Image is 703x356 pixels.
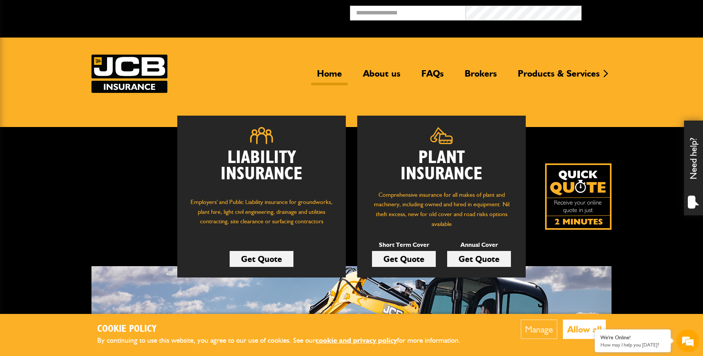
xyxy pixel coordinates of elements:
a: About us [357,68,406,85]
a: Products & Services [512,68,605,85]
p: How may I help you today? [601,342,665,348]
a: Get Quote [372,251,436,267]
div: Need help? [684,121,703,215]
a: Brokers [459,68,503,85]
button: Manage [521,320,557,339]
a: Get your insurance quote isn just 2-minutes [545,163,612,230]
a: cookie and privacy policy [315,336,397,345]
button: Allow all [563,320,606,339]
h2: Plant Insurance [369,150,514,182]
a: Get Quote [447,251,511,267]
button: Broker Login [582,6,697,17]
a: JCB Insurance Services [91,55,167,93]
h2: Cookie Policy [97,323,473,335]
a: Get Quote [230,251,293,267]
p: Annual Cover [447,240,511,250]
img: JCB Insurance Services logo [91,55,167,93]
img: Quick Quote [545,163,612,230]
div: We're Online! [601,334,665,341]
p: By continuing to use this website, you agree to our use of cookies. See our for more information. [97,335,473,347]
a: Home [311,68,348,85]
h2: Liability Insurance [189,150,334,190]
p: Employers' and Public Liability insurance for groundworks, plant hire, light civil engineering, d... [189,197,334,234]
p: Short Term Cover [372,240,436,250]
a: FAQs [416,68,449,85]
p: Comprehensive insurance for all makes of plant and machinery, including owned and hired in equipm... [369,190,514,229]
